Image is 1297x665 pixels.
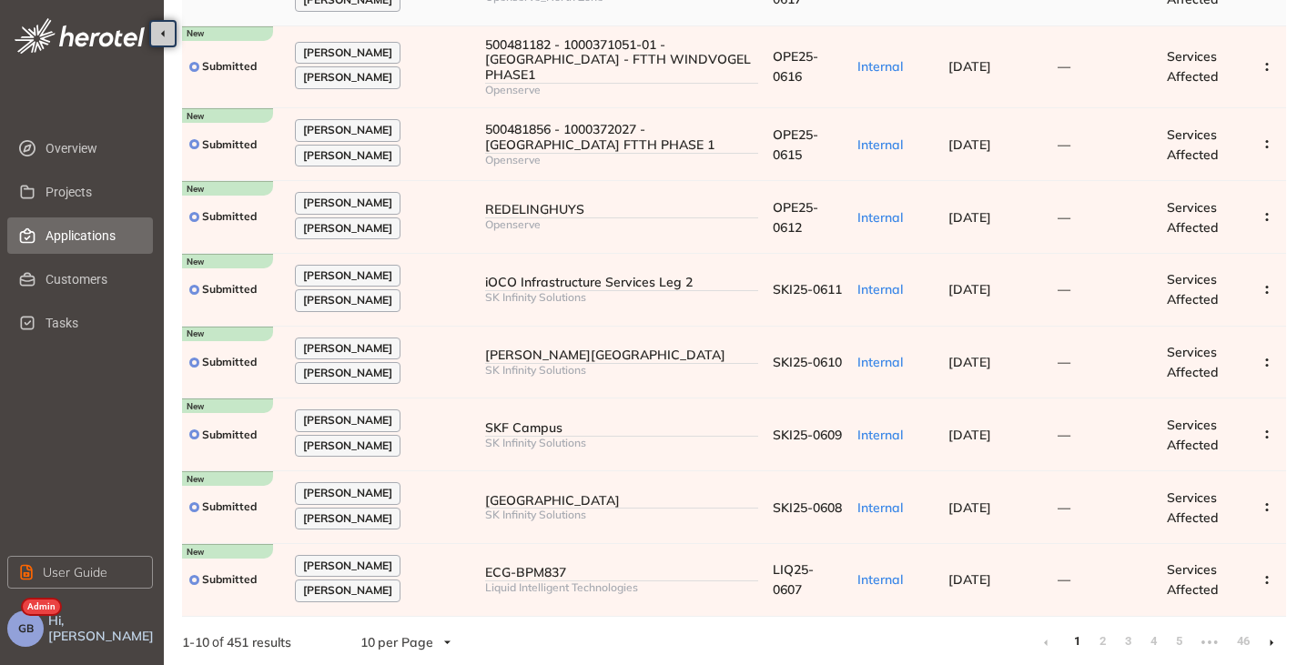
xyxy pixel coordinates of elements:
span: — [1058,136,1070,153]
span: [PERSON_NAME] [303,584,392,597]
div: SK Infinity Solutions [485,437,758,449]
div: Liquid Intelligent Technologies [485,581,758,594]
span: Services Affected [1167,126,1219,163]
span: Submitted [202,573,257,586]
span: Customers [46,261,138,297]
span: SKI25-0610 [773,354,842,370]
div: SK Infinity Solutions [485,291,758,304]
span: [PERSON_NAME] [303,559,392,572]
a: 4 [1144,628,1162,655]
a: 46 [1231,628,1250,655]
span: [PERSON_NAME] [303,439,392,452]
div: [PERSON_NAME][GEOGRAPHIC_DATA] [485,348,758,363]
div: iOCO Infrastructure Services Leg 2 [485,275,758,290]
strong: 1 - 10 [182,634,209,650]
div: Openserve [485,154,758,166]
span: OPE25-0616 [773,48,818,85]
span: [DATE] [948,354,991,370]
span: ••• [1195,628,1224,657]
a: 2 [1093,628,1111,655]
li: Next Page [1257,628,1286,657]
span: Internal [857,427,903,443]
button: GB [7,610,44,647]
span: [PERSON_NAME] [303,196,392,209]
span: [DATE] [948,571,991,588]
li: 3 [1119,628,1137,657]
span: [PERSON_NAME] [303,487,392,499]
span: Overview [46,130,138,166]
span: Submitted [202,138,257,151]
span: Services Affected [1167,344,1219,380]
div: SK Infinity Solutions [485,364,758,377]
span: OPE25-0612 [773,199,818,236]
div: Openserve [485,218,758,231]
span: — [1058,281,1070,297]
span: Services Affected [1167,561,1219,598]
span: SKI25-0609 [773,427,842,443]
span: [PERSON_NAME] [303,269,392,282]
div: ECG-BPM837 [485,565,758,580]
span: Internal [857,354,903,370]
span: Services Affected [1167,417,1219,453]
span: OPE25-0615 [773,126,818,163]
span: [PERSON_NAME] [303,46,392,59]
span: Submitted [202,60,257,73]
span: [DATE] [948,58,991,75]
span: [PERSON_NAME] [303,149,392,162]
span: [DATE] [948,136,991,153]
span: [PERSON_NAME] [303,124,392,136]
span: SKI25-0611 [773,281,842,297]
li: 46 [1231,628,1250,657]
div: 500481182 - 1000371051-01 - [GEOGRAPHIC_DATA] - FTTH WINDVOGEL PHASE1 [485,37,758,83]
div: 500481856 - 1000372027 - [GEOGRAPHIC_DATA] FTTH PHASE 1 [485,122,758,153]
span: — [1058,571,1070,588]
span: Projects [46,174,138,210]
span: — [1058,427,1070,443]
div: Openserve [485,84,758,96]
span: 451 results [227,634,291,650]
span: Services Affected [1167,271,1219,307]
span: — [1058,499,1070,516]
span: Services Affected [1167,489,1219,526]
span: Internal [857,281,903,297]
img: logo [15,18,145,54]
span: Tasks [46,305,138,341]
span: User Guide [43,562,107,582]
span: Internal [857,499,903,516]
div: [GEOGRAPHIC_DATA] [485,493,758,509]
span: Internal [857,58,903,75]
span: [PERSON_NAME] [303,414,392,427]
span: Services Affected [1167,199,1219,236]
span: SKI25-0608 [773,499,842,516]
div: SK Infinity Solutions [485,509,758,521]
span: Submitted [202,428,257,441]
span: Submitted [202,283,257,296]
li: 5 [1170,628,1188,657]
a: 1 [1068,628,1086,655]
span: LIQ25-0607 [773,561,814,598]
a: 3 [1119,628,1137,655]
span: Hi, [PERSON_NAME] [48,613,157,644]
span: GB [18,622,34,635]
span: Submitted [202,356,257,368]
li: 2 [1093,628,1111,657]
span: Internal [857,209,903,226]
li: Previous Page [1031,628,1060,657]
li: Next 5 Pages [1195,628,1224,657]
span: Internal [857,136,903,153]
button: User Guide [7,556,153,589]
span: [PERSON_NAME] [303,222,392,235]
span: Submitted [202,500,257,513]
div: SKF Campus [485,420,758,436]
span: — [1058,354,1070,370]
span: [DATE] [948,281,991,297]
a: 5 [1170,628,1188,655]
span: [DATE] [948,427,991,443]
span: [PERSON_NAME] [303,71,392,84]
div: REDELINGHUYS [485,202,758,217]
span: [PERSON_NAME] [303,512,392,525]
span: Services Affected [1167,48,1219,85]
div: of [153,632,320,652]
span: — [1058,209,1070,226]
span: Applications [46,217,138,254]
